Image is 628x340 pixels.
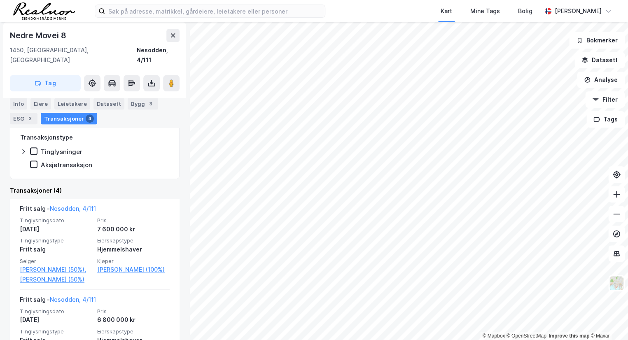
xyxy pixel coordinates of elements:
input: Søk på adresse, matrikkel, gårdeiere, leietakere eller personer [105,5,325,17]
div: Leietakere [54,98,90,109]
a: [PERSON_NAME] (50%) [20,275,92,284]
a: OpenStreetMap [507,333,546,339]
a: Mapbox [482,333,505,339]
span: Pris [97,217,170,224]
div: Nedre Movei 8 [10,29,68,42]
div: Hjemmelshaver [97,245,170,254]
span: Tinglysningstype [20,237,92,244]
span: Tinglysningstype [20,328,92,335]
a: [PERSON_NAME] (100%) [97,265,170,275]
div: 3 [147,100,155,108]
div: 7 600 000 kr [97,224,170,234]
div: 3 [26,114,34,123]
span: Tinglysningsdato [20,308,92,315]
div: 1450, [GEOGRAPHIC_DATA], [GEOGRAPHIC_DATA] [10,45,137,65]
a: [PERSON_NAME] (50%), [20,265,92,275]
div: [PERSON_NAME] [555,6,602,16]
div: Mine Tags [470,6,500,16]
a: Nesodden, 4/111 [50,205,96,212]
span: Selger [20,258,92,265]
div: Fritt salg [20,245,92,254]
button: Datasett [574,52,625,68]
span: Pris [97,308,170,315]
div: ESG [10,113,37,124]
div: Nesodden, 4/111 [137,45,180,65]
div: Transaksjonstype [20,133,73,142]
div: 6 800 000 kr [97,315,170,325]
div: Eiere [30,98,51,109]
div: Bygg [128,98,158,109]
div: Datasett [93,98,124,109]
div: Transaksjoner (4) [10,186,180,196]
button: Analyse [577,72,625,88]
a: Nesodden, 4/111 [50,296,96,303]
div: Fritt salg - [20,295,96,308]
div: [DATE] [20,315,92,325]
div: Info [10,98,27,109]
span: Tinglysningsdato [20,217,92,224]
button: Tags [586,111,625,128]
div: 4 [86,114,94,123]
div: Fritt salg - [20,204,96,217]
a: Improve this map [549,333,589,339]
div: [DATE] [20,224,92,234]
div: Kontrollprogram for chat [587,300,628,340]
div: Kart [441,6,452,16]
span: Kjøper [97,258,170,265]
span: Eierskapstype [97,328,170,335]
div: Tinglysninger [41,148,82,156]
button: Bokmerker [569,32,625,49]
span: Eierskapstype [97,237,170,244]
div: Bolig [518,6,532,16]
iframe: Chat Widget [587,300,628,340]
div: Transaksjoner [41,113,97,124]
img: realnor-logo.934646d98de889bb5806.png [13,2,75,20]
img: Z [609,275,624,291]
button: Filter [585,91,625,108]
button: Tag [10,75,81,91]
div: Aksjetransaksjon [41,161,92,169]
